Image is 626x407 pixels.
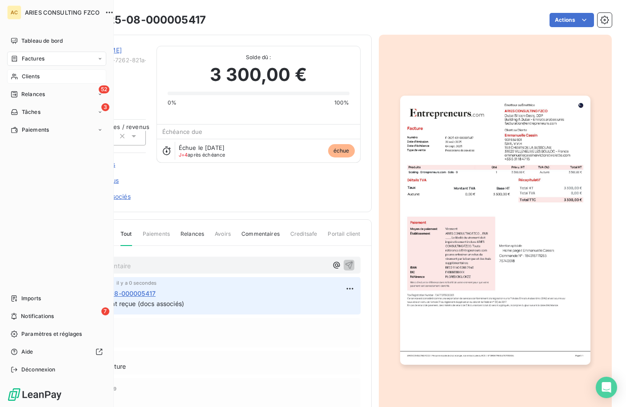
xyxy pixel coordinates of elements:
[334,99,349,107] span: 100%
[85,289,156,298] span: F-2025-08-000005417
[59,300,184,307] span: preuve de virement reçue (docs associés)
[21,366,56,374] span: Déconnexion
[7,345,106,359] a: Aide
[21,294,41,302] span: Imports
[22,108,40,116] span: Tâches
[7,387,62,402] img: Logo LeanPay
[241,230,280,245] span: Commentaires
[162,128,203,135] span: Échéance due
[101,103,109,111] span: 3
[179,152,188,158] span: J+4
[101,307,109,315] span: 7
[290,230,317,245] span: Creditsafe
[21,37,63,45] span: Tableau de bord
[116,280,157,286] span: il y a 0 secondes
[22,73,40,81] span: Clients
[400,96,590,365] img: invoice_thumbnail
[99,85,109,93] span: 52
[179,152,225,157] span: après échéance
[21,312,54,320] span: Notifications
[120,230,132,246] span: Tout
[83,12,206,28] h3: F-2025-08-000005417
[21,348,33,356] span: Aide
[179,144,225,151] span: Échue le [DATE]
[210,61,307,88] span: 3 300,00 €
[25,9,100,16] span: ARIES CONSULTING FZCO
[143,230,170,245] span: Paiements
[168,99,177,107] span: 0%
[215,230,231,245] span: Avoirs
[21,90,45,98] span: Relances
[21,330,82,338] span: Paramètres et réglages
[168,53,349,61] span: Solde dû :
[328,230,360,245] span: Portail client
[22,126,49,134] span: Paiements
[7,5,21,20] div: AC
[22,55,44,63] span: Factures
[181,230,204,245] span: Relances
[328,144,355,157] span: échue
[596,377,617,398] div: Open Intercom Messenger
